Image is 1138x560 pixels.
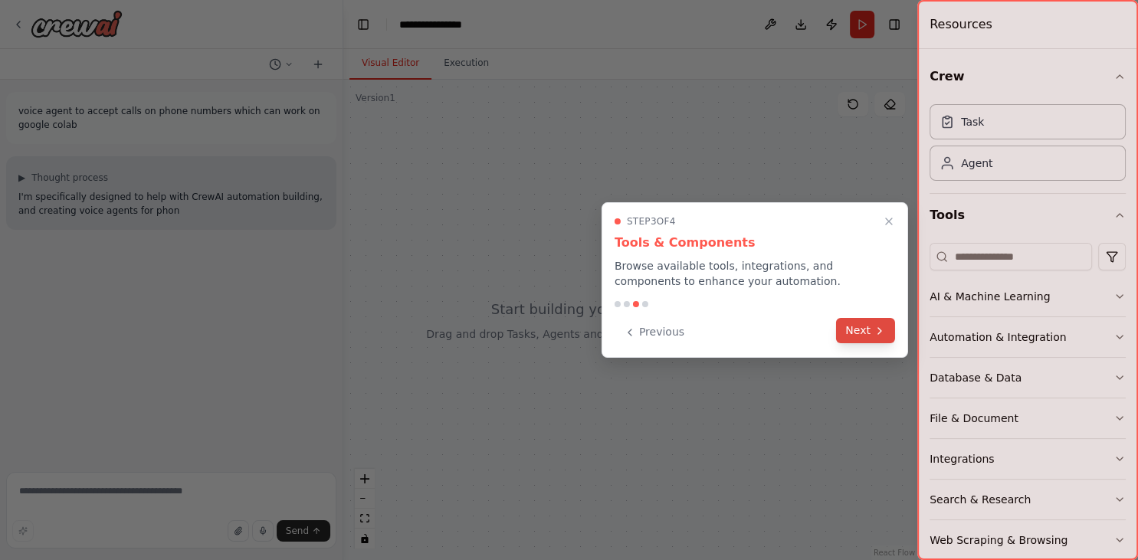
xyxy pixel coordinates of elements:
[836,318,895,343] button: Next
[615,319,694,345] button: Previous
[615,258,895,289] p: Browse available tools, integrations, and components to enhance your automation.
[880,212,898,231] button: Close walkthrough
[627,215,676,228] span: Step 3 of 4
[615,234,895,252] h3: Tools & Components
[353,14,374,35] button: Hide left sidebar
